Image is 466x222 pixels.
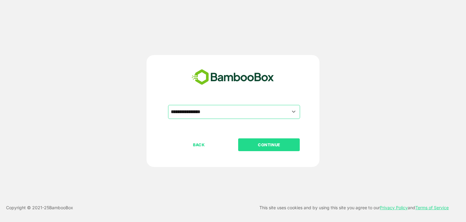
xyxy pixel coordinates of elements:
p: Copyright © 2021- 25 BambooBox [6,204,73,211]
p: CONTINUE [239,141,299,148]
p: BACK [169,141,229,148]
button: CONTINUE [238,138,300,151]
a: Privacy Policy [380,205,408,210]
button: Open [290,108,298,116]
img: bamboobox [188,67,277,87]
button: BACK [168,138,230,151]
p: This site uses cookies and by using this site you agree to our and [259,204,449,211]
a: Terms of Service [415,205,449,210]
